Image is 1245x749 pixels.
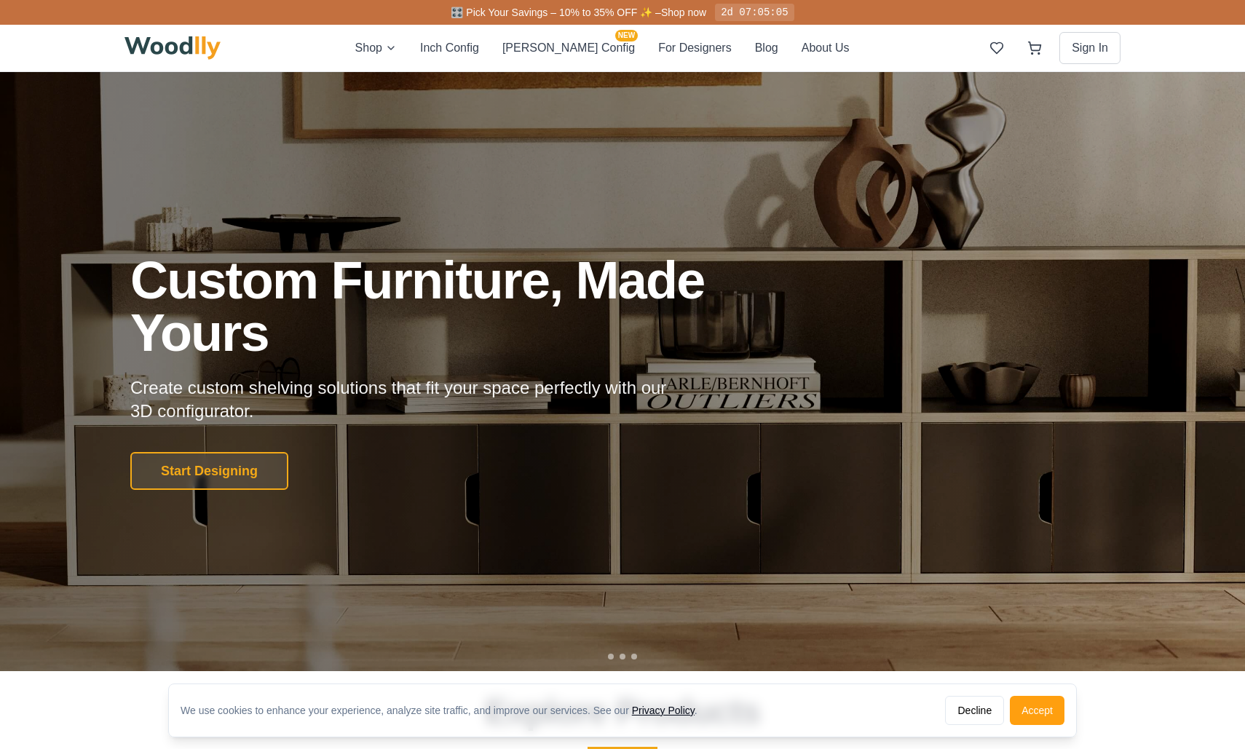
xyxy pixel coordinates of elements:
[420,39,479,58] button: Inch Config
[181,703,709,718] div: We use cookies to enhance your experience, analyze site traffic, and improve our services. See our .
[661,7,706,18] a: Shop now
[1059,32,1120,64] button: Sign In
[130,376,689,423] p: Create custom shelving solutions that fit your space perfectly with our 3D configurator.
[715,4,794,21] div: 2d 07:05:05
[658,39,731,58] button: For Designers
[125,36,221,60] img: Woodlly
[355,39,397,58] button: Shop
[130,254,783,359] h1: Custom Furniture, Made Yours
[632,705,695,716] a: Privacy Policy
[802,39,850,58] button: About Us
[502,39,635,58] button: [PERSON_NAME] ConfigNEW
[615,30,638,41] span: NEW
[1010,696,1064,725] button: Accept
[755,39,778,58] button: Blog
[945,696,1004,725] button: Decline
[451,7,660,18] span: 🎛️ Pick Your Savings – 10% to 35% OFF ✨ –
[130,452,288,490] button: Start Designing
